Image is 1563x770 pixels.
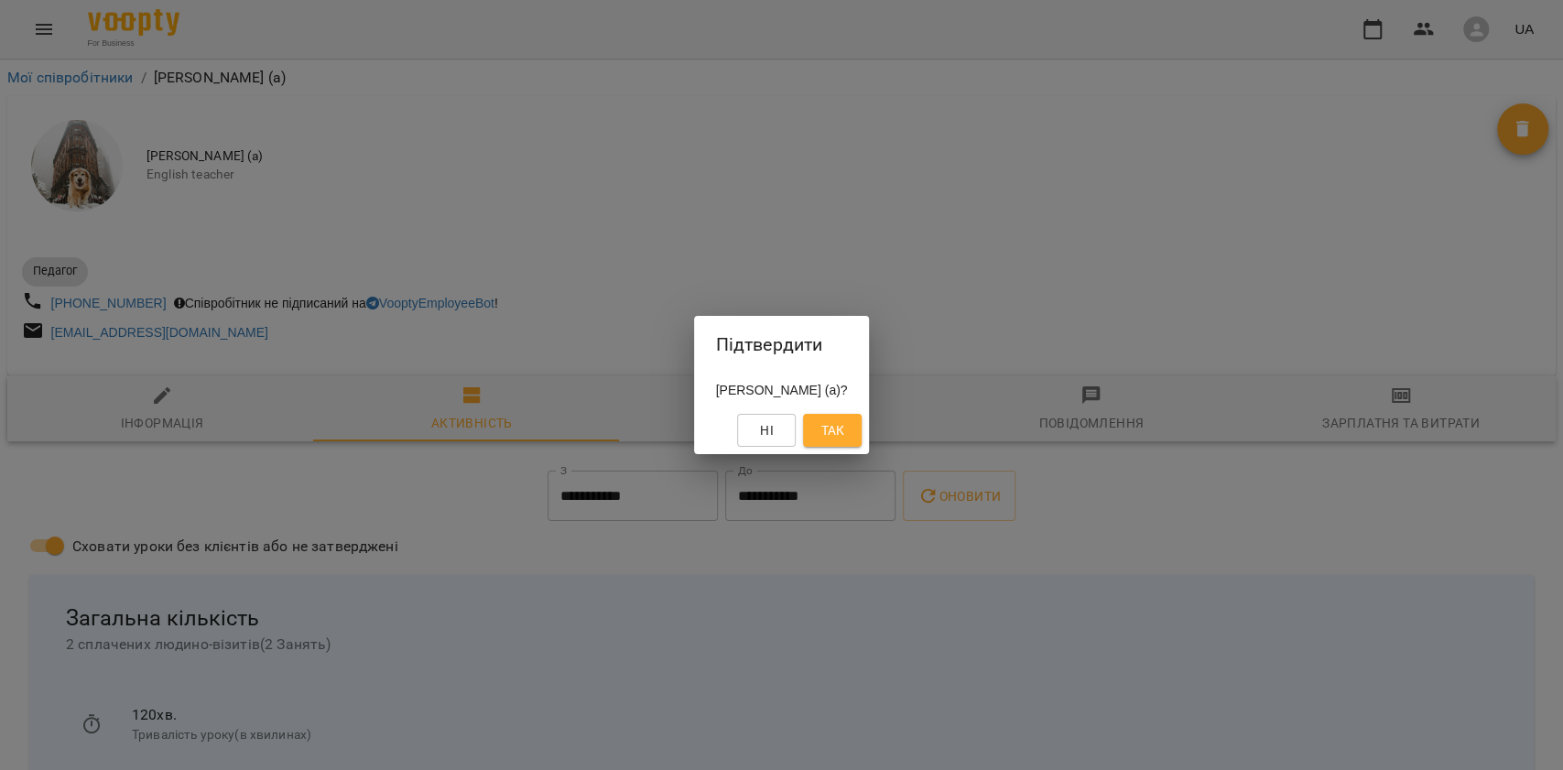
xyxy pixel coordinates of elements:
[820,419,844,441] span: Так
[803,414,862,447] button: Так
[716,331,848,359] h2: Підтвердити
[737,414,796,447] button: Ні
[694,374,870,407] div: [PERSON_NAME] (а)?
[760,419,774,441] span: Ні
